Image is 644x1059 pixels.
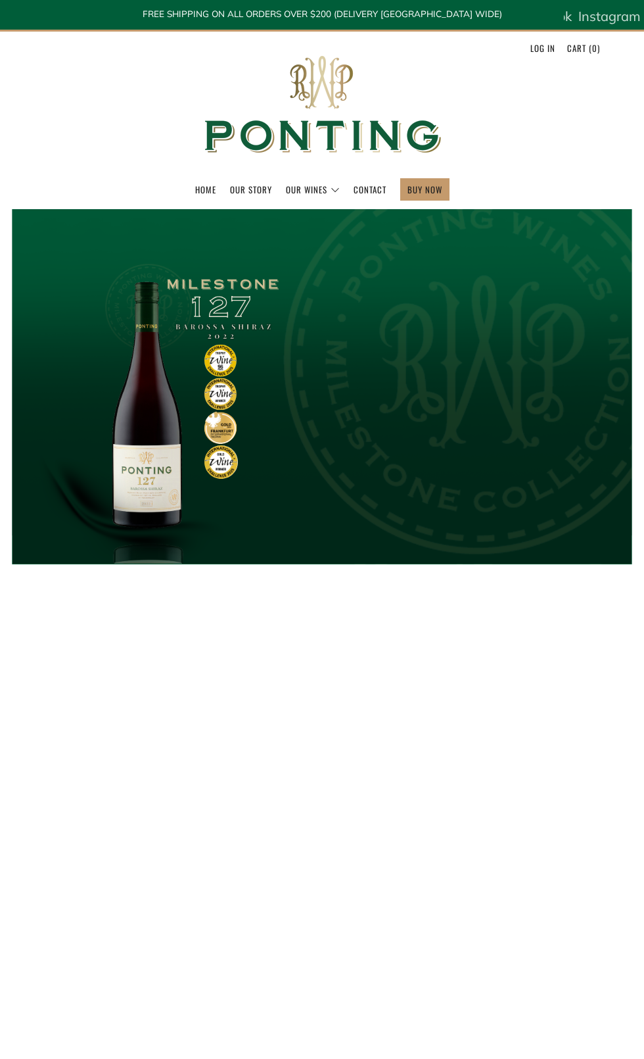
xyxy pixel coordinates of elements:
a: BUY NOW [407,179,442,200]
a: Cart (0) [567,37,600,59]
a: Our Wines [286,179,340,200]
a: Log in [530,37,555,59]
span: Instagram [578,8,641,24]
a: Our Story [230,179,272,200]
a: Contact [354,179,386,200]
span: 0 [592,41,597,55]
img: Ponting Wines [191,32,453,178]
a: Home [195,179,216,200]
a: Instagram [578,3,641,30]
